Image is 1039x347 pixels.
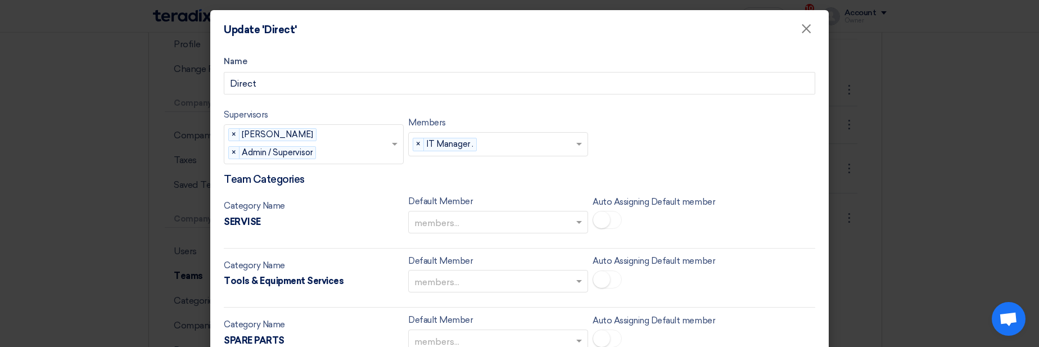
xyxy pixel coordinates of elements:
[224,72,815,94] input: Add your address...
[408,116,446,129] label: Members
[224,55,815,68] label: Name
[593,314,715,327] label: Auto Assigning Default member
[992,302,1026,336] div: Open chat
[229,147,240,159] span: ×
[593,255,715,268] label: Auto Assigning Default member
[224,173,815,186] h4: Team Categories
[426,138,476,151] span: IT Manager .
[224,215,404,229] div: SERVISE
[593,196,715,209] label: Auto Assigning Default member
[413,138,424,151] span: ×
[224,274,404,288] div: Tools & Equipment Services
[224,24,297,36] h4: Update 'Direct'
[224,200,285,213] label: Category Name
[408,195,473,208] label: Default Member
[801,20,812,43] span: ×
[224,259,285,272] label: Category Name
[224,109,268,121] label: Supervisors
[792,18,821,40] button: Close
[224,318,285,331] label: Category Name
[241,129,316,141] span: [PERSON_NAME]
[408,255,473,268] label: Default Member
[229,129,240,141] span: ×
[408,314,473,327] label: Default Member
[241,147,315,159] span: Admin / Supervisor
